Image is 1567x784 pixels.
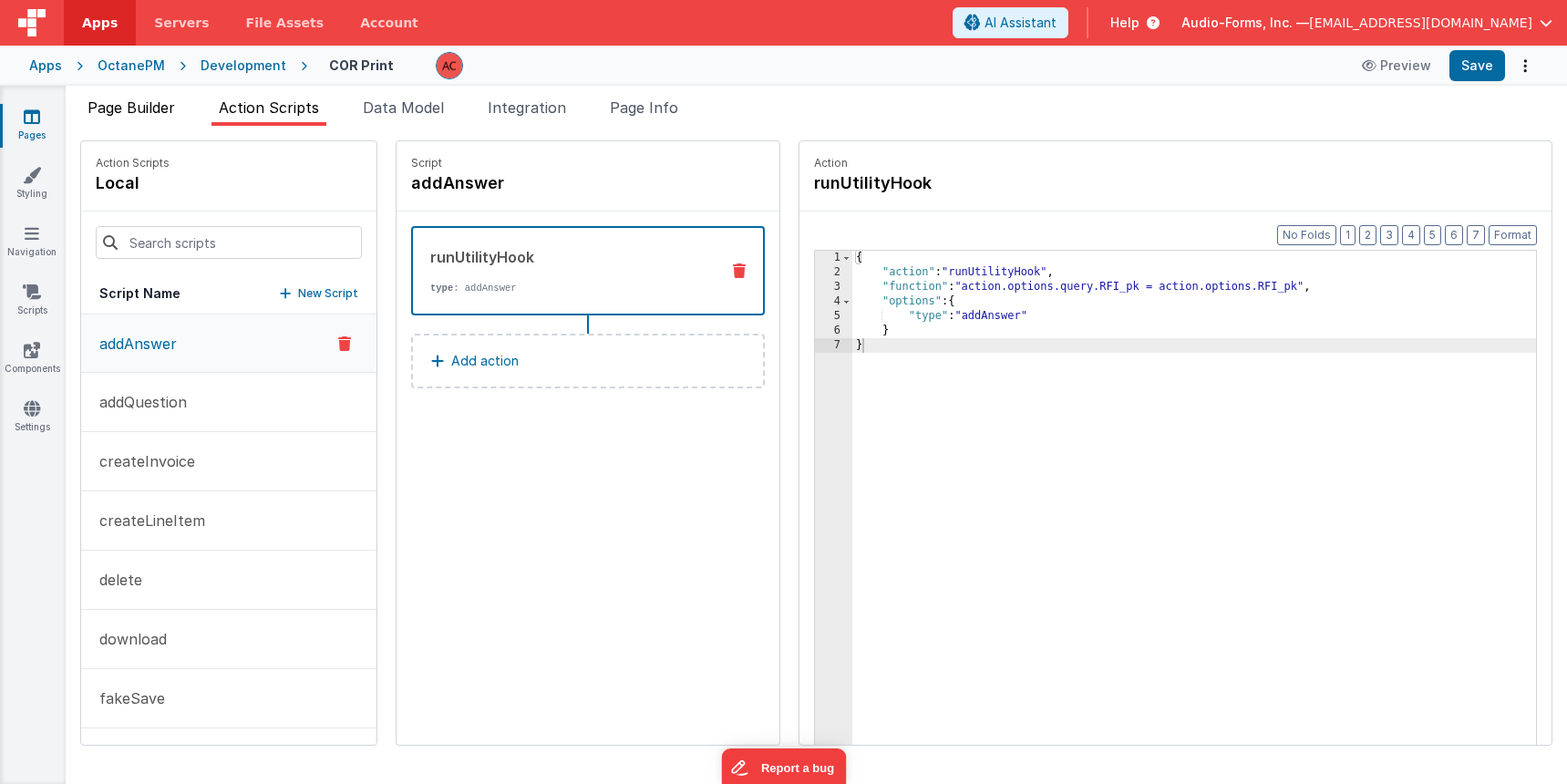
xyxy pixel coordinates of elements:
span: Servers [154,14,209,32]
button: createInvoice [81,432,376,491]
h4: runUtilityHook [814,170,1088,196]
h4: COR Print [329,58,394,72]
button: 2 [1359,225,1376,245]
div: 4 [815,294,852,309]
button: addAnswer [81,315,376,373]
button: addQuestion [81,373,376,432]
button: 1 [1340,225,1356,245]
span: Audio-Forms, Inc. — [1181,14,1309,32]
p: createInvoice [88,450,195,472]
span: Integration [488,98,566,117]
div: Development [201,57,286,75]
span: Data Model [363,98,444,117]
p: download [88,628,167,650]
span: Apps [82,14,118,32]
div: 3 [815,280,852,294]
span: File Assets [246,14,325,32]
button: Add action [411,334,765,388]
span: [EMAIL_ADDRESS][DOMAIN_NAME] [1309,14,1532,32]
h4: addAnswer [411,170,685,196]
span: AI Assistant [985,14,1057,32]
p: createLineItem [88,510,205,531]
button: Audio-Forms, Inc. — [EMAIL_ADDRESS][DOMAIN_NAME] [1181,14,1552,32]
button: Options [1512,53,1538,78]
button: Preview [1351,51,1442,80]
button: New Script [280,284,358,303]
span: Help [1110,14,1139,32]
p: : addAnswer [430,281,705,295]
button: download [81,610,376,669]
button: 4 [1402,225,1420,245]
button: Save [1449,50,1505,81]
span: Page Builder [88,98,175,117]
div: Apps [29,57,62,75]
button: Format [1489,225,1537,245]
p: delete [88,569,142,591]
button: 7 [1467,225,1485,245]
div: 2 [815,265,852,280]
button: 3 [1380,225,1398,245]
div: OctanePM [98,57,165,75]
input: Search scripts [96,226,362,259]
p: Action Scripts [96,156,170,170]
p: Script [411,156,765,170]
button: 5 [1424,225,1441,245]
p: addQuestion [88,391,187,413]
p: fakeSave [88,687,165,709]
div: 7 [815,338,852,353]
p: Action [814,156,1537,170]
button: AI Assistant [953,7,1068,38]
button: createLineItem [81,491,376,551]
p: addAnswer [88,333,177,355]
button: delete [81,551,376,610]
h5: Script Name [99,284,180,303]
div: 6 [815,324,852,338]
div: 1 [815,251,852,265]
button: No Folds [1277,225,1336,245]
h4: local [96,170,170,196]
img: e1205bf731cae5f591faad8638e24ab9 [437,53,462,78]
button: 6 [1445,225,1463,245]
div: 5 [815,309,852,324]
button: fakeSave [81,669,376,728]
strong: type [430,283,453,294]
div: runUtilityHook [430,246,705,268]
span: Page Info [610,98,678,117]
span: Action Scripts [219,98,319,117]
p: Add action [451,350,519,372]
p: New Script [298,284,358,303]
